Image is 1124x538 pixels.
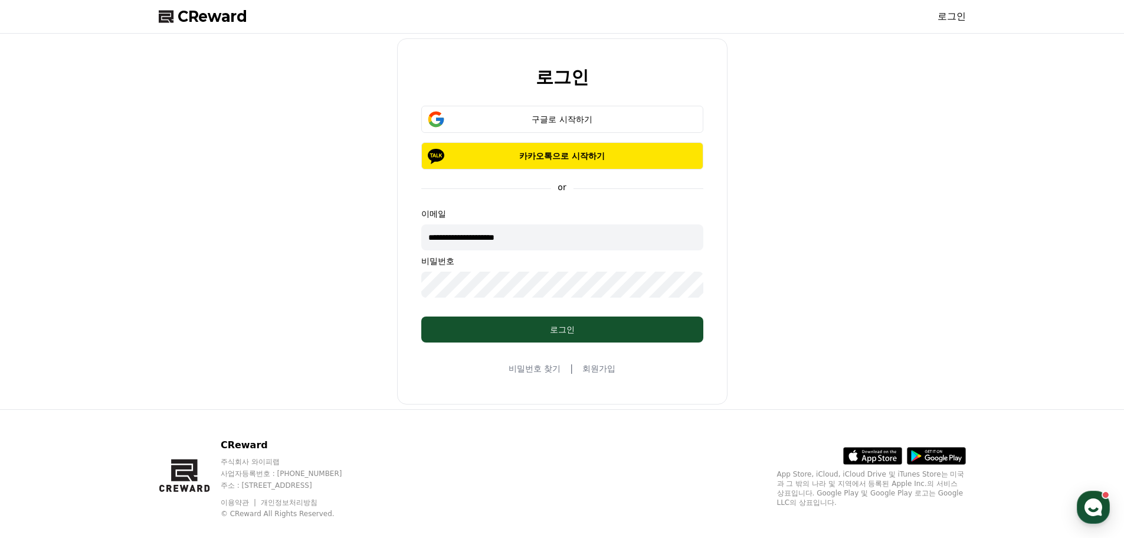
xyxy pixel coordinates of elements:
span: 홈 [37,392,44,402]
p: 주소 : [STREET_ADDRESS] [221,481,365,490]
span: | [570,361,573,376]
a: 회원가입 [582,363,615,374]
p: or [550,181,573,193]
p: 이메일 [421,208,703,220]
button: 로그인 [421,317,703,343]
button: 구글로 시작하기 [421,106,703,133]
a: 로그인 [938,9,966,24]
span: 설정 [182,392,196,402]
a: 이용약관 [221,498,258,507]
p: 사업자등록번호 : [PHONE_NUMBER] [221,469,365,478]
a: 개인정보처리방침 [261,498,317,507]
span: 대화 [108,393,122,402]
a: 비밀번호 찾기 [509,363,561,374]
a: CReward [159,7,247,26]
p: © CReward All Rights Reserved. [221,509,365,519]
div: 구글로 시작하기 [438,113,686,125]
a: 대화 [78,374,152,404]
span: CReward [178,7,247,26]
p: App Store, iCloud, iCloud Drive 및 iTunes Store는 미국과 그 밖의 나라 및 지역에서 등록된 Apple Inc.의 서비스 상표입니다. Goo... [777,469,966,507]
a: 홈 [4,374,78,404]
button: 카카오톡으로 시작하기 [421,142,703,169]
h2: 로그인 [536,67,589,87]
a: 설정 [152,374,227,404]
p: 주식회사 와이피랩 [221,457,365,467]
div: 로그인 [445,324,680,335]
p: 비밀번호 [421,255,703,267]
p: 카카오톡으로 시작하기 [438,150,686,162]
p: CReward [221,438,365,452]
